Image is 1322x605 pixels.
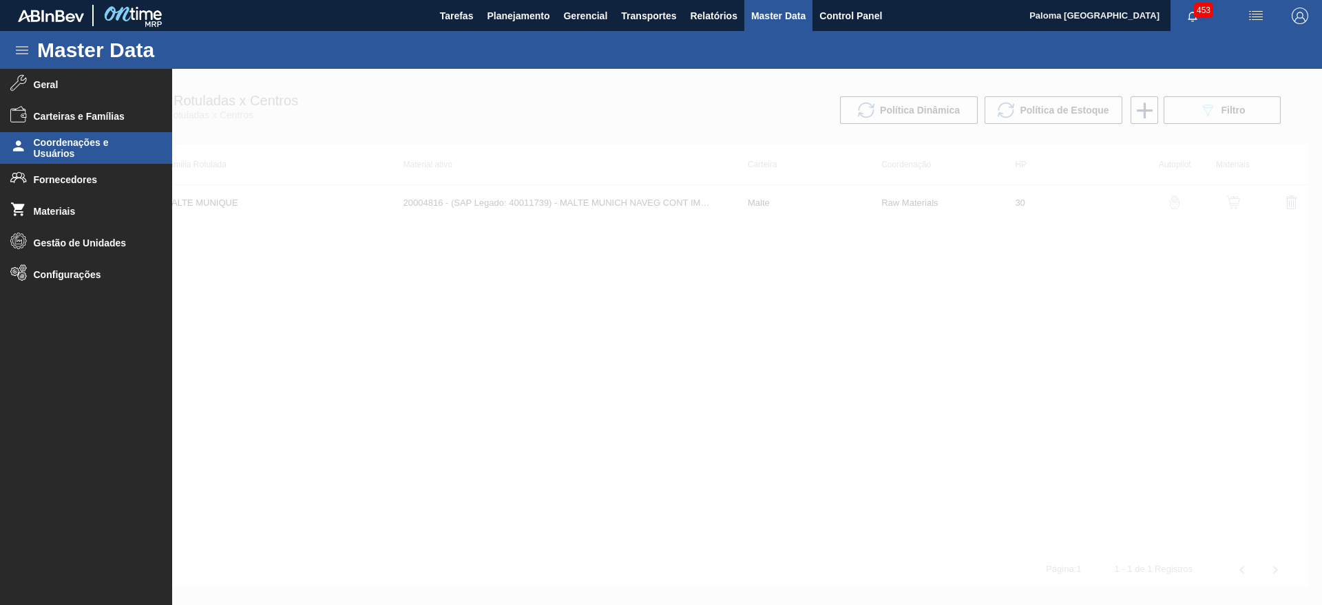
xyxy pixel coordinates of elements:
[34,79,147,90] span: Geral
[1194,3,1213,18] span: 453
[37,42,282,58] h1: Master Data
[34,237,147,248] span: Gestão de Unidades
[34,206,147,217] span: Materiais
[34,269,147,280] span: Configurações
[18,10,84,22] img: TNhmsLtSVTkK8tSr43FrP2fwEKptu5GPRR3wAAAABJRU5ErkJggg==
[819,8,882,24] span: Control Panel
[1171,6,1215,25] button: Notificações
[563,8,607,24] span: Gerencial
[487,8,549,24] span: Planejamento
[621,8,676,24] span: Transportes
[1248,8,1264,24] img: userActions
[751,8,806,24] span: Master Data
[34,111,147,122] span: Carteiras e Famílias
[34,137,147,159] span: Coordenações e Usuários
[34,174,147,185] span: Fornecedores
[1292,8,1308,24] img: Logout
[440,8,474,24] span: Tarefas
[690,8,737,24] span: Relatórios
